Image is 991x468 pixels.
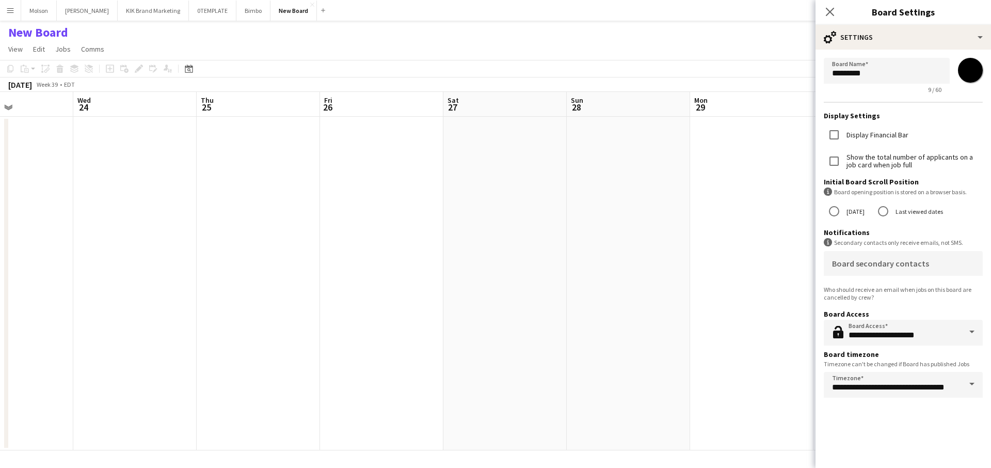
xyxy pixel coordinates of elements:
[824,111,983,120] h3: Display Settings
[4,42,27,56] a: View
[270,1,317,21] button: New Board
[824,238,983,247] div: Secondary contacts only receive emails, not SMS.
[693,101,708,113] span: 29
[816,5,991,19] h3: Board Settings
[920,86,950,93] span: 9 / 60
[824,286,983,301] div: Who should receive an email when jobs on this board are cancelled by crew?
[824,360,983,368] div: Timezone can't be changed if Board has published Jobs
[77,42,108,56] a: Comms
[446,101,459,113] span: 27
[824,309,983,319] h3: Board Access
[824,177,983,186] h3: Initial Board Scroll Position
[199,101,214,113] span: 25
[323,101,332,113] span: 26
[81,44,104,54] span: Comms
[844,131,908,139] label: Display Financial Bar
[57,1,118,21] button: [PERSON_NAME]
[824,350,983,359] h3: Board timezone
[447,96,459,105] span: Sat
[236,1,270,21] button: Bimbo
[824,188,983,196] div: Board opening position is stored on a browser basis.
[189,1,236,21] button: 0TEMPLATE
[118,1,189,21] button: KIK Brand Marketing
[832,258,929,269] mat-label: Board secondary contacts
[51,42,75,56] a: Jobs
[324,96,332,105] span: Fri
[77,96,91,105] span: Wed
[201,96,214,105] span: Thu
[55,44,71,54] span: Jobs
[34,81,60,88] span: Week 39
[76,101,91,113] span: 24
[893,204,943,220] label: Last viewed dates
[824,228,983,237] h3: Notifications
[844,204,865,220] label: [DATE]
[33,44,45,54] span: Edit
[816,25,991,50] div: Settings
[694,96,708,105] span: Mon
[8,25,68,40] h1: New Board
[64,81,75,88] div: EDT
[8,80,32,90] div: [DATE]
[8,44,23,54] span: View
[844,153,983,169] label: Show the total number of applicants on a job card when job full
[21,1,57,21] button: Molson
[571,96,583,105] span: Sun
[29,42,49,56] a: Edit
[569,101,583,113] span: 28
